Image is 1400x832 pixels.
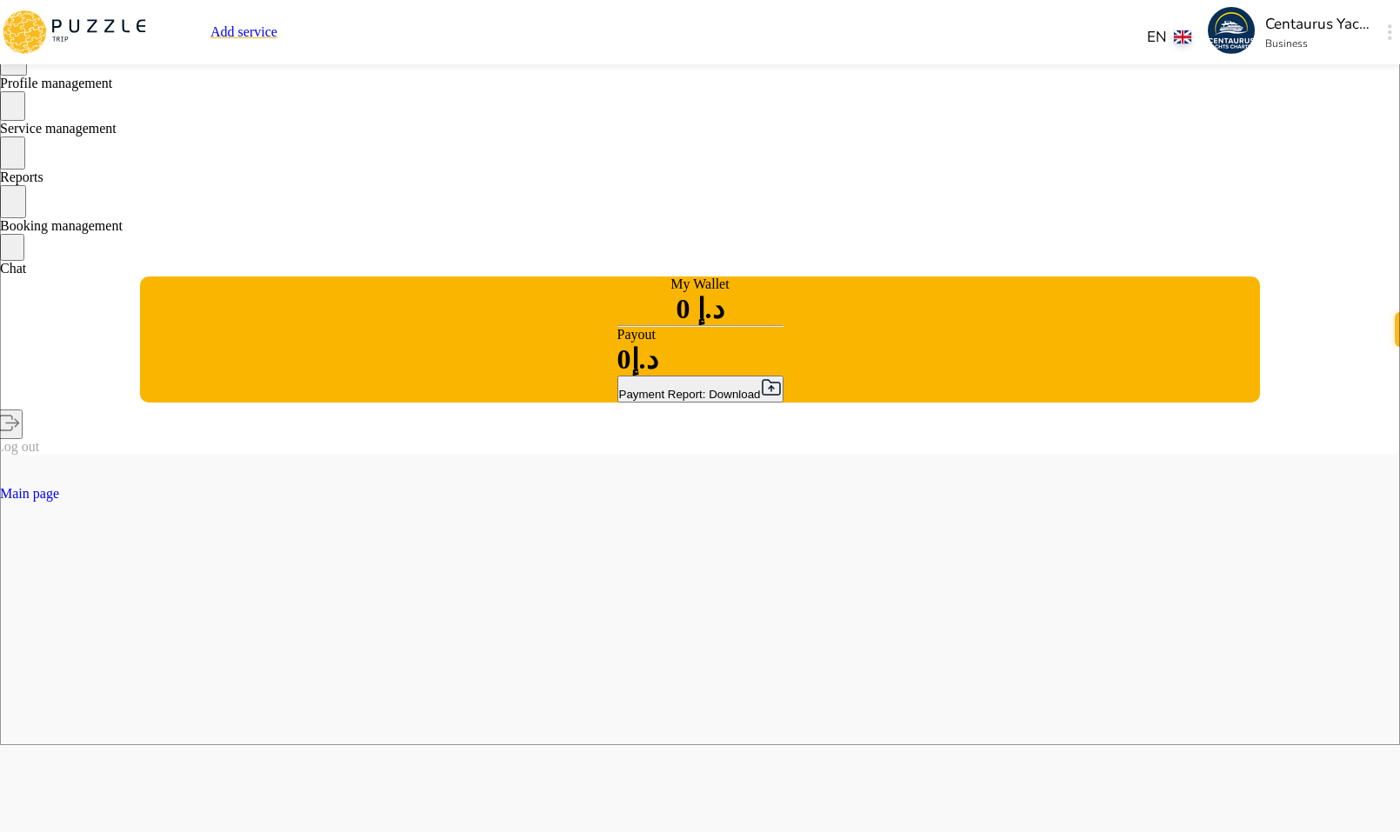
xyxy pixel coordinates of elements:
p: Centaurus Yachts Charter [1265,13,1370,36]
img: profile_picture PuzzleTrip [1208,7,1255,54]
img: lang [1174,30,1191,43]
font: Payment Report: Download [619,388,761,401]
p: Business [1265,36,1370,51]
a: Add service [210,24,277,40]
h1: د.إ 0 [677,292,724,325]
p: EN [1147,26,1167,49]
button: Payment Report: Download [617,376,783,403]
p: My Wallet [670,276,729,292]
h1: د.إ0 [617,343,783,376]
p: Payout [617,327,783,343]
